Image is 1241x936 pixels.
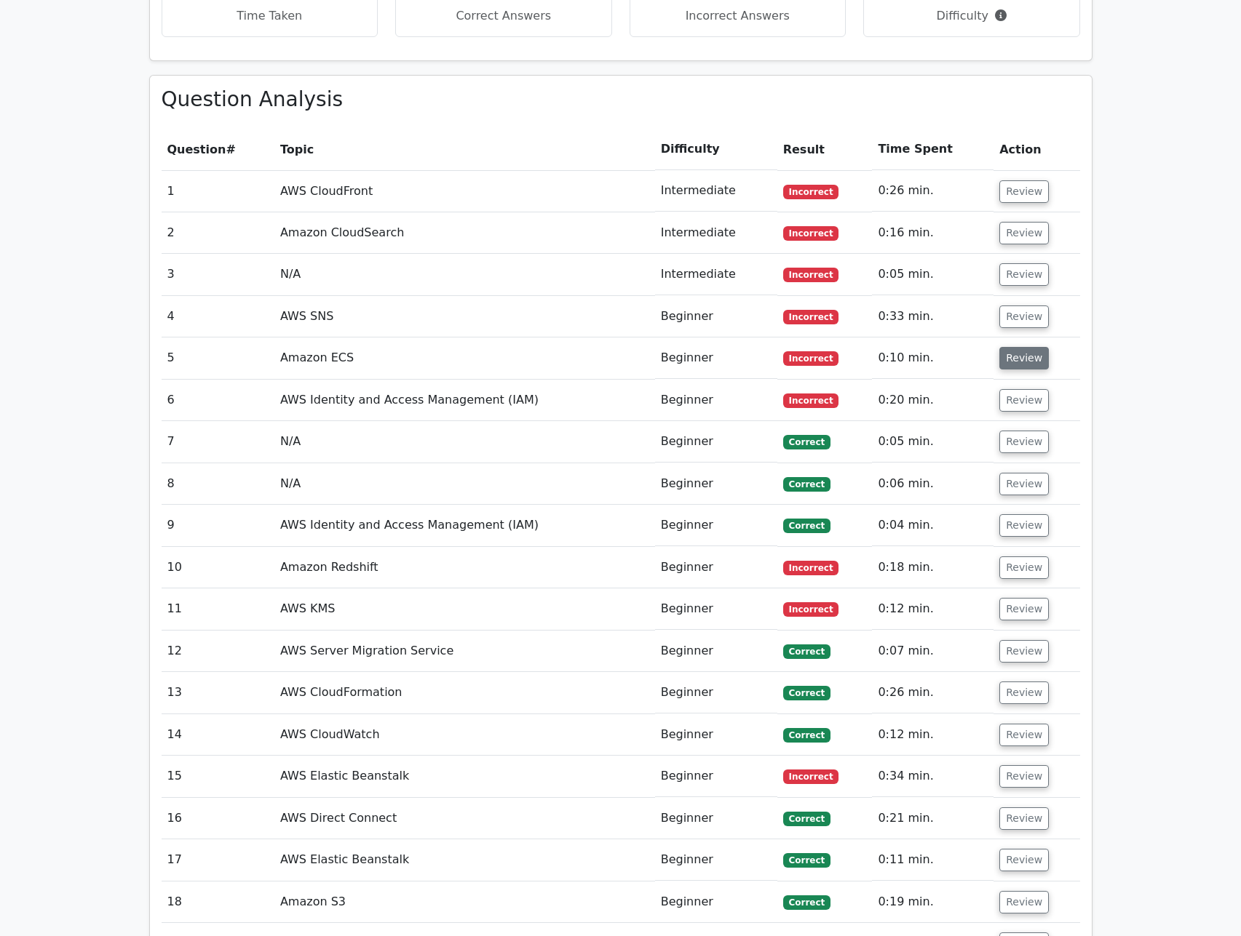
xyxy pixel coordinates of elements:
[274,337,655,379] td: Amazon ECS
[783,226,839,241] span: Incorrect
[655,881,777,923] td: Beginner
[274,756,655,797] td: AWS Elastic Beanstalk
[274,798,655,839] td: AWS Direct Connect
[777,129,873,170] th: Result
[783,519,830,533] span: Correct
[162,170,274,212] td: 1
[162,212,274,254] td: 2
[655,839,777,881] td: Beginner
[655,672,777,713] td: Beginner
[274,421,655,463] td: N/A
[872,296,994,337] td: 0:33 min.
[783,477,830,492] span: Correct
[783,644,830,659] span: Correct
[783,561,839,575] span: Incorrect
[655,254,777,295] td: Intermediate
[872,129,994,170] th: Time Spent
[994,129,1079,170] th: Action
[274,296,655,337] td: AWS SNS
[999,222,1049,244] button: Review
[274,714,655,756] td: AWS CloudWatch
[655,212,777,254] td: Intermediate
[655,129,777,170] th: Difficulty
[999,347,1049,369] button: Review
[162,714,274,756] td: 14
[872,380,994,421] td: 0:20 min.
[162,672,274,713] td: 13
[274,547,655,588] td: Amazon Redshift
[872,588,994,630] td: 0:12 min.
[655,170,777,212] td: Intermediate
[655,547,777,588] td: Beginner
[872,756,994,797] td: 0:34 min.
[872,337,994,379] td: 0:10 min.
[999,305,1049,328] button: Review
[872,714,994,756] td: 0:12 min.
[783,686,830,700] span: Correct
[162,798,274,839] td: 16
[274,380,655,421] td: AWS Identity and Access Management (IAM)
[162,296,274,337] td: 4
[999,389,1049,412] button: Review
[162,87,1080,112] h3: Question Analysis
[162,337,274,379] td: 5
[655,798,777,839] td: Beginner
[999,263,1049,286] button: Review
[783,393,839,408] span: Incorrect
[999,598,1049,620] button: Review
[999,849,1049,871] button: Review
[872,839,994,881] td: 0:11 min.
[274,254,655,295] td: N/A
[655,505,777,546] td: Beginner
[783,812,830,826] span: Correct
[274,129,655,170] th: Topic
[274,212,655,254] td: Amazon CloudSearch
[274,588,655,630] td: AWS KMS
[999,891,1049,913] button: Review
[655,631,777,672] td: Beginner
[162,839,274,881] td: 17
[999,180,1049,203] button: Review
[274,631,655,672] td: AWS Server Migration Service
[655,337,777,379] td: Beginner
[872,421,994,463] td: 0:05 min.
[274,170,655,212] td: AWS CloudFront
[999,514,1049,537] button: Review
[655,756,777,797] td: Beginner
[999,473,1049,495] button: Review
[162,588,274,630] td: 11
[999,556,1049,579] button: Review
[999,807,1049,830] button: Review
[162,505,274,546] td: 9
[162,421,274,463] td: 7
[274,505,655,546] td: AWS Identity and Access Management (IAM)
[274,881,655,923] td: Amazon S3
[655,421,777,463] td: Beginner
[174,7,366,25] p: Time Taken
[783,351,839,366] span: Incorrect
[872,463,994,505] td: 0:06 min.
[999,681,1049,704] button: Review
[655,588,777,630] td: Beginner
[783,895,830,910] span: Correct
[783,728,830,743] span: Correct
[783,853,830,868] span: Correct
[872,547,994,588] td: 0:18 min.
[655,296,777,337] td: Beginner
[872,798,994,839] td: 0:21 min.
[642,7,834,25] p: Incorrect Answers
[999,431,1049,453] button: Review
[999,724,1049,746] button: Review
[655,380,777,421] td: Beginner
[274,463,655,505] td: N/A
[783,310,839,324] span: Incorrect
[162,547,274,588] td: 10
[783,769,839,784] span: Incorrect
[162,463,274,505] td: 8
[274,839,655,881] td: AWS Elastic Beanstalk
[408,7,600,25] p: Correct Answers
[783,268,839,282] span: Incorrect
[655,714,777,756] td: Beginner
[872,672,994,713] td: 0:26 min.
[655,463,777,505] td: Beginner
